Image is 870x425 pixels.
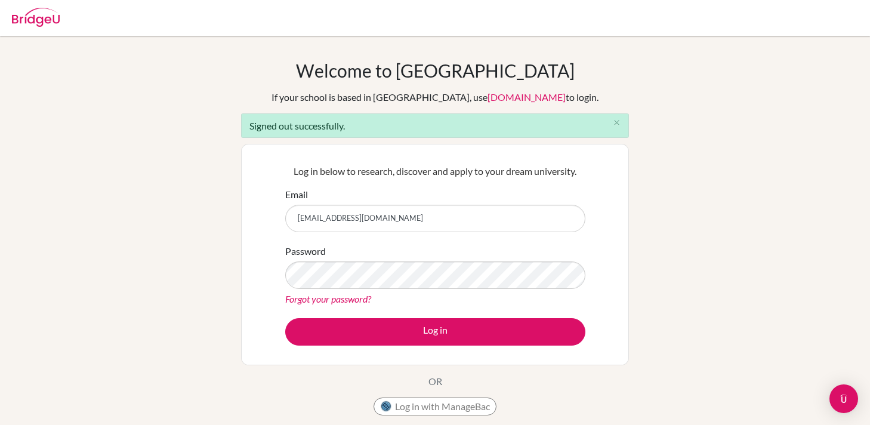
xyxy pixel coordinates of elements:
h1: Welcome to [GEOGRAPHIC_DATA] [296,60,575,81]
img: Bridge-U [12,8,60,27]
a: Forgot your password? [285,293,371,304]
div: Open Intercom Messenger [829,384,858,413]
button: Close [604,114,628,132]
label: Email [285,187,308,202]
p: Log in below to research, discover and apply to your dream university. [285,164,585,178]
button: Log in [285,318,585,346]
i: close [612,118,621,127]
div: If your school is based in [GEOGRAPHIC_DATA], use to login. [272,90,598,104]
a: [DOMAIN_NAME] [488,91,566,103]
p: OR [428,374,442,389]
label: Password [285,244,326,258]
button: Log in with ManageBac [374,398,496,415]
div: Signed out successfully. [241,113,629,138]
